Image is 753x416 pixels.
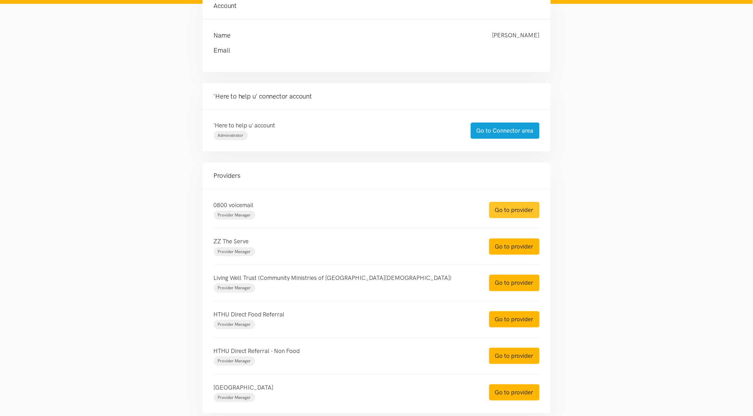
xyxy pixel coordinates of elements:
h4: Providers [214,171,540,181]
h4: Name [214,31,478,40]
p: ZZ The Serve [214,237,475,246]
a: Go to provider [489,275,540,291]
a: Go to provider [489,384,540,401]
a: Go to provider [489,311,540,328]
span: Provider Manager [218,359,251,363]
h4: 'Here to help u' connector account [214,92,540,101]
a: Go to Connector area [471,123,540,139]
span: Provider Manager [218,249,251,254]
a: Go to provider [489,348,540,364]
p: HTHU Direct Referral - Non Food [214,346,475,356]
span: Administrator [218,133,244,138]
span: Provider Manager [218,322,251,327]
span: Provider Manager [218,285,251,290]
p: Living Well Trust (Community Ministries of [GEOGRAPHIC_DATA][DEMOGRAPHIC_DATA]) [214,273,475,283]
p: HTHU Direct Food Referral [214,310,475,319]
h4: Account [214,1,540,11]
span: Provider Manager [218,213,251,218]
h4: Email [214,46,526,55]
span: Provider Manager [218,395,251,400]
p: [GEOGRAPHIC_DATA] [214,383,475,392]
a: Go to provider [489,202,540,218]
p: 'Here to help u' account [214,121,457,130]
a: Go to provider [489,238,540,255]
p: 0800 voicemail [214,201,475,210]
div: [PERSON_NAME] [485,31,547,40]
